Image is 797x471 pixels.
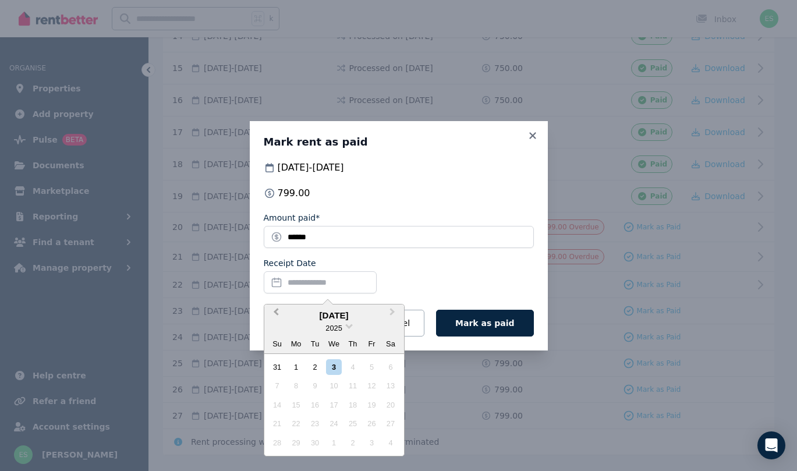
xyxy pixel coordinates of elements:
[382,435,398,451] div: Not available Saturday, October 4th, 2025
[288,416,304,431] div: Not available Monday, September 22nd, 2025
[307,397,323,413] div: Not available Tuesday, September 16th, 2025
[364,378,380,394] div: Not available Friday, September 12th, 2025
[382,336,398,352] div: Sa
[307,378,323,394] div: Not available Tuesday, September 9th, 2025
[288,435,304,451] div: Not available Monday, September 29th, 2025
[326,416,342,431] div: Not available Wednesday, September 24th, 2025
[326,336,342,352] div: We
[345,359,360,375] div: Not available Thursday, September 4th, 2025
[268,357,400,452] div: month 2025-09
[264,309,404,323] div: [DATE]
[270,416,285,431] div: Not available Sunday, September 21st, 2025
[307,416,323,431] div: Not available Tuesday, September 23rd, 2025
[364,435,380,451] div: Not available Friday, October 3rd, 2025
[270,336,285,352] div: Su
[345,336,360,352] div: Th
[278,186,310,200] span: 799.00
[326,397,342,413] div: Not available Wednesday, September 17th, 2025
[288,336,304,352] div: Mo
[326,435,342,451] div: Not available Wednesday, October 1st, 2025
[364,359,380,375] div: Not available Friday, September 5th, 2025
[270,359,285,375] div: Choose Sunday, August 31st, 2025
[364,336,380,352] div: Fr
[270,397,285,413] div: Not available Sunday, September 14th, 2025
[264,135,534,149] h3: Mark rent as paid
[382,359,398,375] div: Not available Saturday, September 6th, 2025
[455,318,514,328] span: Mark as paid
[288,397,304,413] div: Not available Monday, September 15th, 2025
[264,212,320,224] label: Amount paid*
[345,378,360,394] div: Not available Thursday, September 11th, 2025
[270,378,285,394] div: Not available Sunday, September 7th, 2025
[384,306,403,324] button: Next Month
[345,397,360,413] div: Not available Thursday, September 18th, 2025
[326,378,342,394] div: Not available Wednesday, September 10th, 2025
[436,310,533,337] button: Mark as paid
[382,378,398,394] div: Not available Saturday, September 13th, 2025
[325,324,342,332] span: 2025
[345,435,360,451] div: Not available Thursday, October 2nd, 2025
[364,397,380,413] div: Not available Friday, September 19th, 2025
[757,431,785,459] div: Open Intercom Messenger
[382,397,398,413] div: Not available Saturday, September 20th, 2025
[345,416,360,431] div: Not available Thursday, September 25th, 2025
[326,359,342,375] div: Choose Wednesday, September 3rd, 2025
[382,416,398,431] div: Not available Saturday, September 27th, 2025
[307,435,323,451] div: Not available Tuesday, September 30th, 2025
[307,359,323,375] div: Choose Tuesday, September 2nd, 2025
[265,306,284,324] button: Previous Month
[307,336,323,352] div: Tu
[288,359,304,375] div: Choose Monday, September 1st, 2025
[264,257,316,269] label: Receipt Date
[364,416,380,431] div: Not available Friday, September 26th, 2025
[288,378,304,394] div: Not available Monday, September 8th, 2025
[270,435,285,451] div: Not available Sunday, September 28th, 2025
[278,161,344,175] span: [DATE] - [DATE]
